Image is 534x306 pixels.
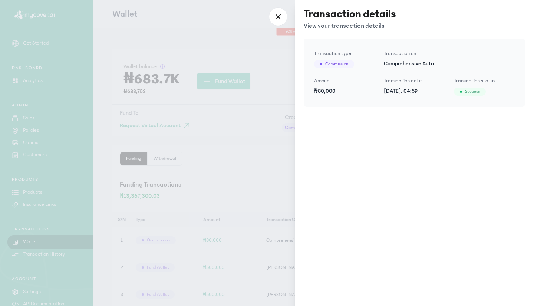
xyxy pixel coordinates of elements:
[384,77,445,85] p: Transaction date
[384,88,445,95] p: [DATE]. 04:59
[454,77,515,85] p: Transaction status
[304,21,396,31] p: View your transaction details
[384,50,515,57] p: Transaction on
[304,7,396,21] h3: Transaction details
[314,77,375,85] p: Amount
[465,89,480,95] span: success
[384,60,515,68] p: Comprehensive Auto
[325,61,348,67] span: Commission
[314,88,375,95] p: ₦80,000
[314,50,375,57] p: Transaction type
